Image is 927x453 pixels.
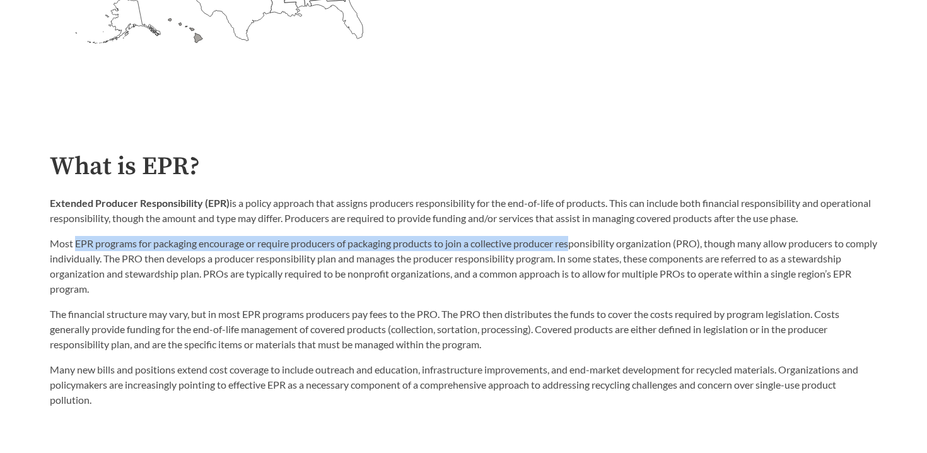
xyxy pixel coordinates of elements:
[50,196,877,226] p: is a policy approach that assigns producers responsibility for the end-of-life of products. This ...
[50,153,877,181] h2: What is EPR?
[50,236,877,297] p: Most EPR programs for packaging encourage or require producers of packaging products to join a co...
[50,362,877,408] p: Many new bills and positions extend cost coverage to include outreach and education, infrastructu...
[50,197,230,209] strong: Extended Producer Responsibility (EPR)
[50,307,877,352] p: The financial structure may vary, but in most EPR programs producers pay fees to the PRO. The PRO...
